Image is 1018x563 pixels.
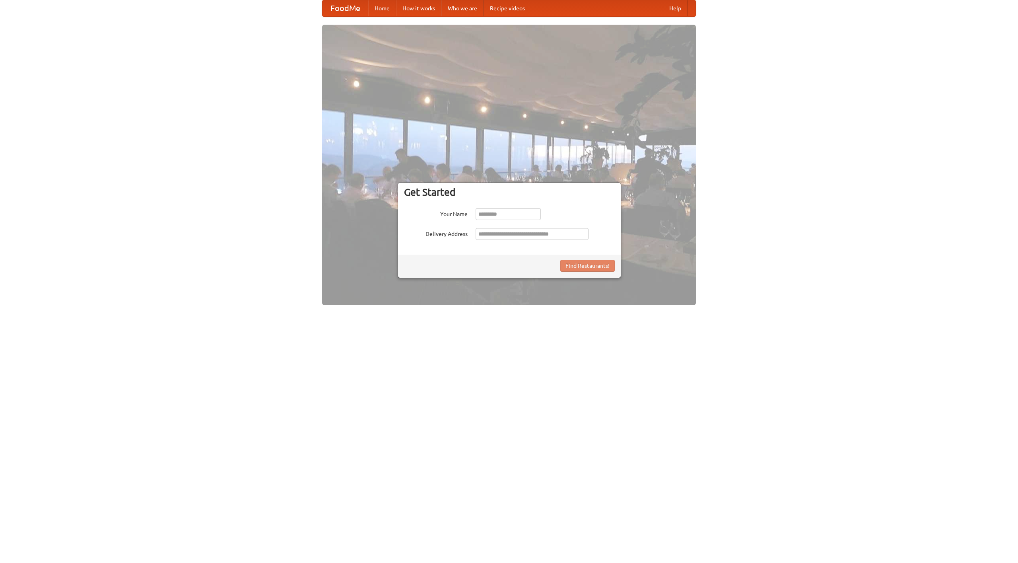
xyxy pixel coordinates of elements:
h3: Get Started [404,186,615,198]
a: Recipe videos [484,0,531,16]
a: How it works [396,0,441,16]
a: Help [663,0,688,16]
label: Your Name [404,208,468,218]
button: Find Restaurants! [560,260,615,272]
a: Home [368,0,396,16]
label: Delivery Address [404,228,468,238]
a: Who we are [441,0,484,16]
a: FoodMe [322,0,368,16]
